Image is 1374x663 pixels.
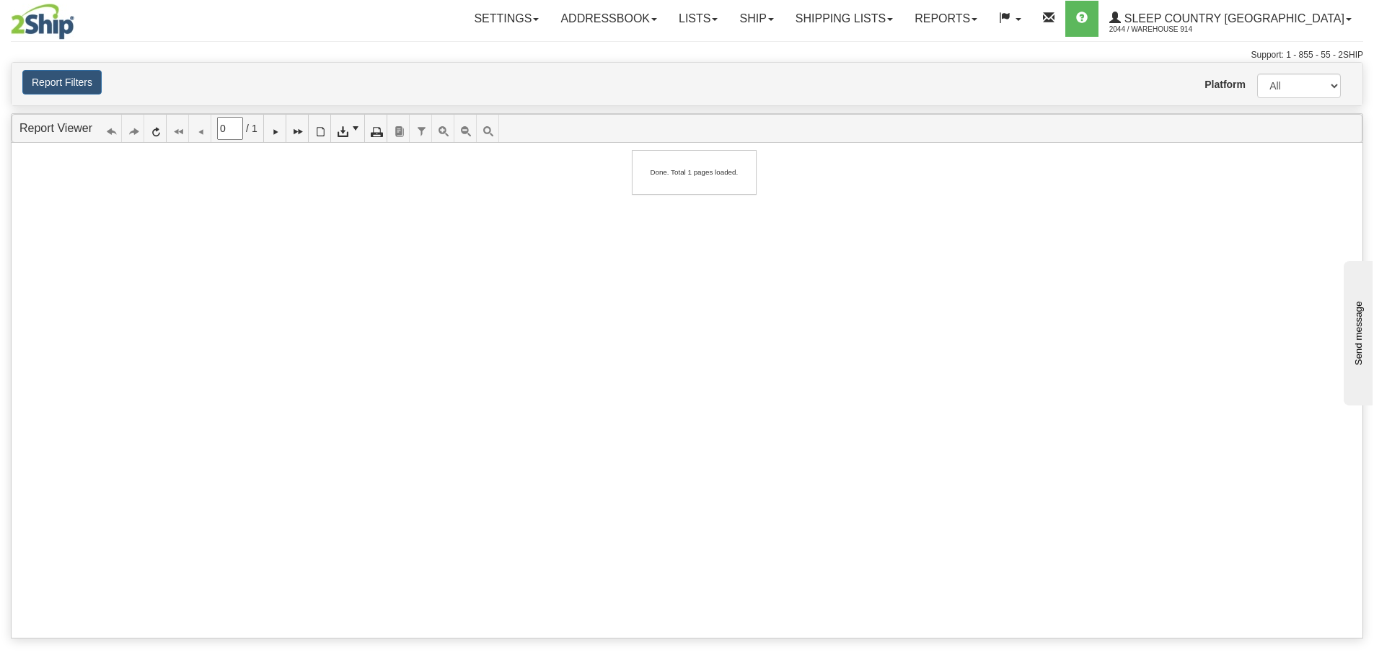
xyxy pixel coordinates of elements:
span: 2044 / Warehouse 914 [1109,22,1217,37]
a: Next Page [264,115,286,142]
div: Send message [11,12,133,23]
span: Sleep Country [GEOGRAPHIC_DATA] [1121,12,1344,25]
a: Toggle Print Preview [309,115,331,142]
a: Addressbook [550,1,668,37]
span: 1 [252,121,257,136]
a: Shipping lists [785,1,904,37]
a: Reports [904,1,988,37]
a: Last Page [286,115,309,142]
a: Ship [728,1,784,37]
a: Sleep Country [GEOGRAPHIC_DATA] 2044 / Warehouse 914 [1098,1,1362,37]
button: Report Filters [22,70,102,95]
a: Print [365,115,387,142]
label: Platform [1205,77,1236,92]
div: Done. Total 1 pages loaded. [639,157,749,187]
a: Refresh [144,115,167,142]
a: Settings [463,1,550,37]
div: Support: 1 - 855 - 55 - 2SHIP [11,49,1363,61]
a: Export [331,115,365,142]
iframe: chat widget [1341,258,1373,405]
a: Lists [668,1,728,37]
img: logo2044.jpg [11,4,74,40]
span: / [246,121,249,136]
a: Report Viewer [19,122,92,134]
